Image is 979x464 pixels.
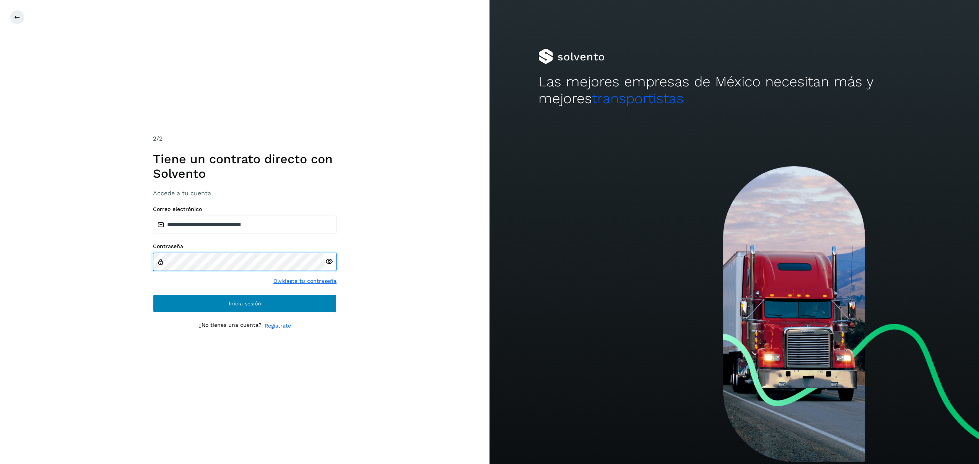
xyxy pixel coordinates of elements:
label: Contraseña [153,243,337,250]
button: Inicia sesión [153,294,337,313]
a: Regístrate [265,322,291,330]
a: Olvidaste tu contraseña [273,277,337,285]
span: transportistas [592,90,684,107]
div: /2 [153,134,337,143]
h3: Accede a tu cuenta [153,190,337,197]
p: ¿No tienes una cuenta? [198,322,262,330]
label: Correo electrónico [153,206,337,213]
h2: Las mejores empresas de México necesitan más y mejores [538,73,930,107]
span: Inicia sesión [229,301,261,306]
h1: Tiene un contrato directo con Solvento [153,152,337,181]
span: 2 [153,135,156,142]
